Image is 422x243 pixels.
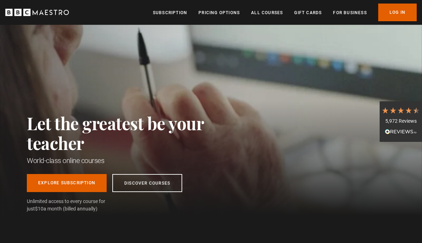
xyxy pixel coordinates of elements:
[385,129,417,134] img: REVIEWS.io
[378,4,417,21] a: Log In
[27,198,122,213] span: Unlimited access to every course for just a month (billed annually)
[27,174,107,192] a: Explore Subscription
[251,9,283,16] a: All Courses
[5,7,69,18] svg: BBC Maestro
[381,128,420,137] div: Read All Reviews
[381,118,420,125] div: 5,972 Reviews
[153,4,417,21] nav: Primary
[198,9,240,16] a: Pricing Options
[333,9,367,16] a: For business
[27,113,235,153] h2: Let the greatest be your teacher
[27,156,235,166] h1: World-class online courses
[294,9,322,16] a: Gift Cards
[381,106,420,114] div: 4.7 Stars
[35,206,43,212] span: $10
[112,174,182,192] a: Discover Courses
[380,101,422,142] div: 5,972 ReviewsRead All Reviews
[153,9,187,16] a: Subscription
